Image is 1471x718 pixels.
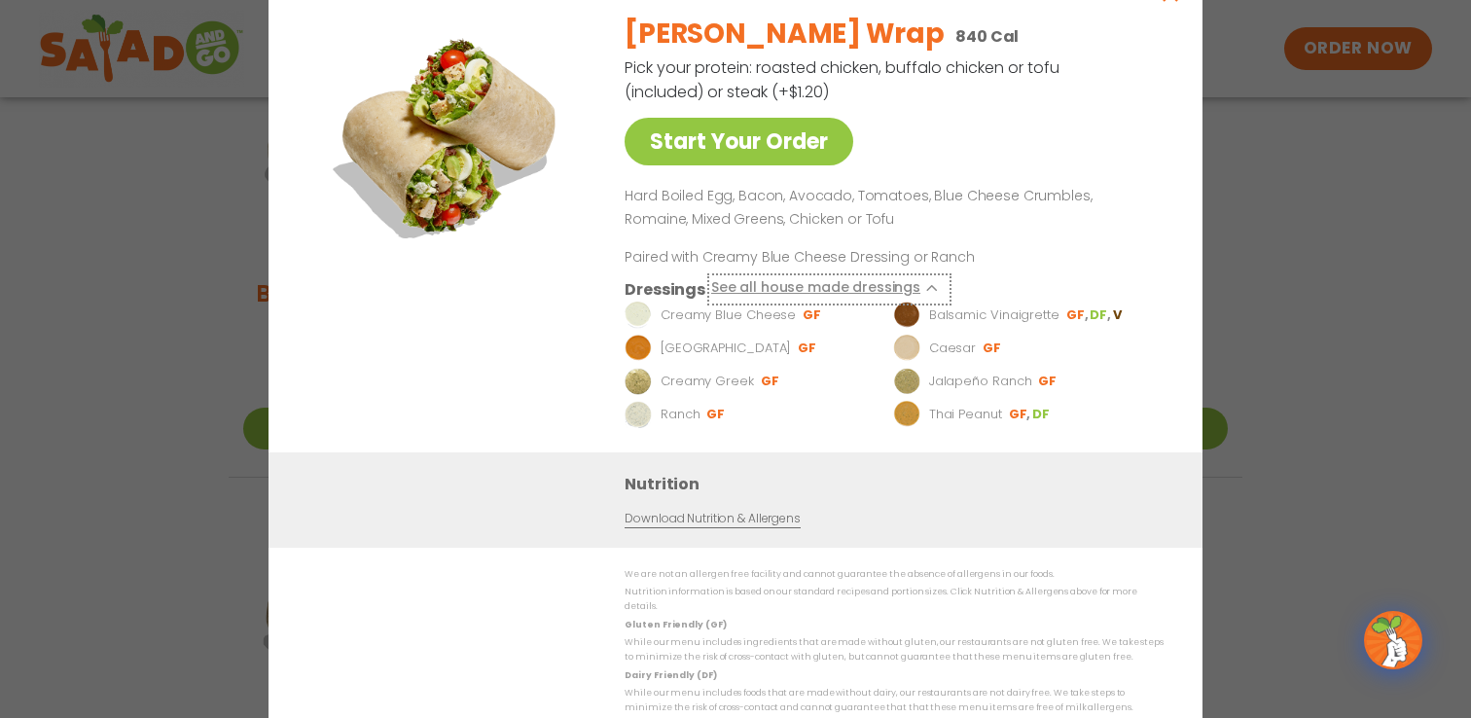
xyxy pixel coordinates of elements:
[625,185,1156,232] p: Hard Boiled Egg, Bacon, Avocado, Tomatoes, Blue Cheese Crumbles, Romaine, Mixed Greens, Chicken o...
[955,24,1019,49] p: 840 Cal
[929,372,1032,391] p: Jalapeño Ranch
[661,305,796,325] p: Creamy Blue Cheese
[929,405,1002,424] p: Thai Peanut
[625,118,853,165] a: Start Your Order
[625,472,1173,496] h3: Nutrition
[625,335,652,362] img: Dressing preview image for BBQ Ranch
[1032,406,1052,423] li: DF
[625,302,652,329] img: Dressing preview image for Creamy Blue Cheese
[1090,306,1112,324] li: DF
[661,339,791,358] p: [GEOGRAPHIC_DATA]
[625,368,652,395] img: Dressing preview image for Creamy Greek
[1066,306,1090,324] li: GF
[983,340,1003,357] li: GF
[661,372,754,391] p: Creamy Greek
[1009,406,1032,423] li: GF
[761,373,781,390] li: GF
[625,669,716,681] strong: Dairy Friendly (DF)
[625,55,1062,104] p: Pick your protein: roasted chicken, buffalo chicken or tofu (included) or steak (+$1.20)
[711,277,948,302] button: See all house made dressings
[798,340,818,357] li: GF
[625,247,985,268] p: Paired with Creamy Blue Cheese Dressing or Ranch
[1113,306,1124,324] li: V
[625,277,705,302] h3: Dressings
[625,14,944,54] h2: [PERSON_NAME] Wrap
[803,306,823,324] li: GF
[625,635,1164,665] p: While our menu includes ingredients that are made without gluten, our restaurants are not gluten ...
[625,401,652,428] img: Dressing preview image for Ranch
[929,339,976,358] p: Caesar
[893,302,920,329] img: Dressing preview image for Balsamic Vinaigrette
[706,406,727,423] li: GF
[625,567,1164,582] p: We are not an allergen free facility and cannot guarantee the absence of allergens in our foods.
[625,585,1164,615] p: Nutrition information is based on our standard recipes and portion sizes. Click Nutrition & Aller...
[929,305,1059,325] p: Balsamic Vinaigrette
[1366,613,1420,667] img: wpChatIcon
[1038,373,1058,390] li: GF
[893,335,920,362] img: Dressing preview image for Caesar
[893,368,920,395] img: Dressing preview image for Jalapeño Ranch
[625,686,1164,716] p: While our menu includes foods that are made without dairy, our restaurants are not dairy free. We...
[625,619,726,630] strong: Gluten Friendly (GF)
[661,405,700,424] p: Ranch
[893,401,920,428] img: Dressing preview image for Thai Peanut
[625,510,800,528] a: Download Nutrition & Allergens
